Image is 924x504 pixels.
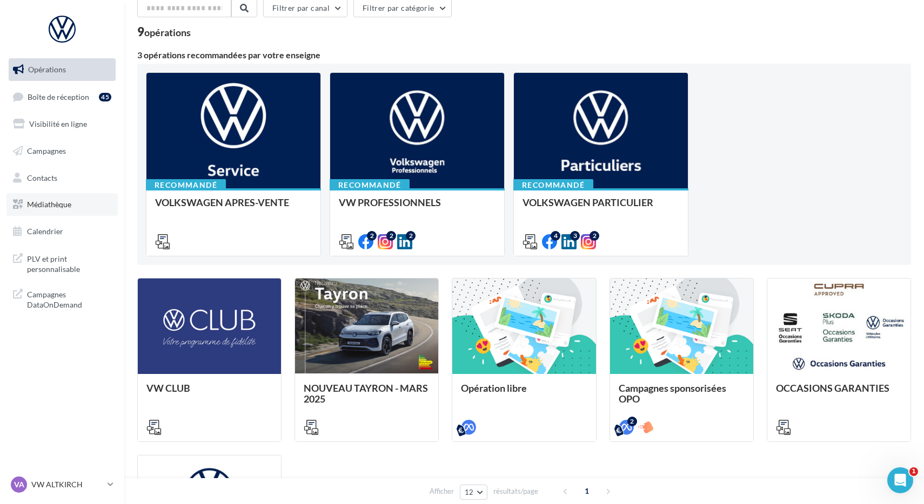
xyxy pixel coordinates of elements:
[627,417,637,426] div: 2
[146,382,190,394] span: VW CLUB
[146,179,226,191] div: Recommandé
[386,231,396,241] div: 2
[551,231,560,241] div: 4
[430,486,454,496] span: Afficher
[460,485,487,500] button: 12
[367,231,377,241] div: 2
[6,193,118,216] a: Médiathèque
[99,93,111,101] div: 45
[27,251,111,275] span: PLV et print personnalisable
[461,382,527,394] span: Opération libre
[28,92,89,101] span: Boîte de réception
[137,26,191,38] div: 9
[9,474,116,495] a: VA VW ALTKIRCH
[6,58,118,81] a: Opérations
[27,287,111,310] span: Campagnes DataOnDemand
[28,65,66,74] span: Opérations
[909,467,918,476] span: 1
[6,283,118,315] a: Campagnes DataOnDemand
[6,167,118,189] a: Contacts
[570,231,580,241] div: 3
[493,486,538,496] span: résultats/page
[619,382,726,405] span: Campagnes sponsorisées OPO
[31,479,103,490] p: VW ALTKIRCH
[6,85,118,108] a: Boîte de réception45
[6,113,118,135] a: Visibilité en ligne
[155,196,289,208] span: VOLKSWAGEN APRES-VENTE
[137,51,911,59] div: 3 opérations recommandées par votre enseigne
[339,196,441,208] span: VW PROFESSIONNELS
[776,382,889,394] span: OCCASIONS GARANTIES
[6,220,118,243] a: Calendrier
[590,231,599,241] div: 2
[330,179,410,191] div: Recommandé
[14,479,24,490] span: VA
[29,119,87,128] span: Visibilité en ligne
[6,247,118,279] a: PLV et print personnalisable
[406,231,416,241] div: 2
[513,179,593,191] div: Recommandé
[27,146,66,155] span: Campagnes
[887,467,913,493] iframe: Intercom live chat
[578,482,595,500] span: 1
[6,140,118,162] a: Campagnes
[27,200,71,209] span: Médiathèque
[144,28,191,37] div: opérations
[27,173,57,182] span: Contacts
[465,488,474,496] span: 12
[304,382,428,405] span: NOUVEAU TAYRON - MARS 2025
[27,227,63,236] span: Calendrier
[523,196,653,208] span: VOLKSWAGEN PARTICULIER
